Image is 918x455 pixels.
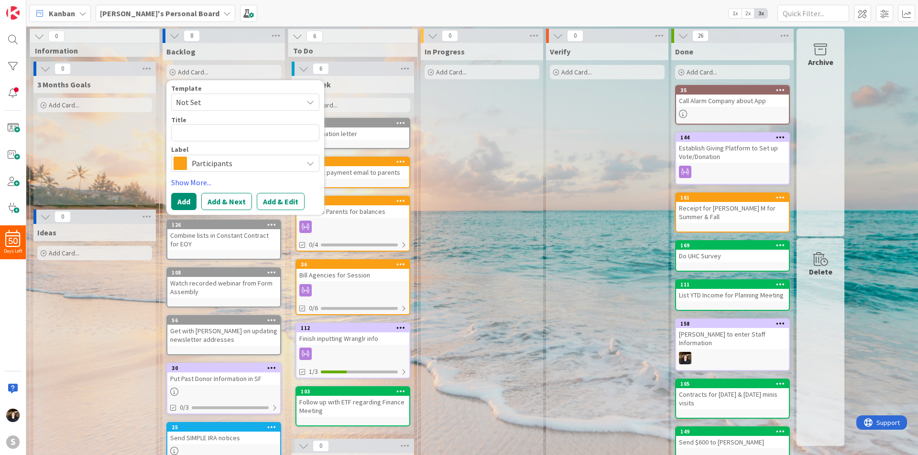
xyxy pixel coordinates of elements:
button: Add & Edit [257,193,305,210]
span: Kanban [49,8,75,19]
div: 30 [172,365,280,371]
input: Quick Filter... [777,5,849,22]
div: 212 [301,120,409,127]
div: Establish Giving Platform to Set up Vote/Donation [676,142,789,163]
span: 1x [729,9,742,18]
div: 25 [167,423,280,432]
div: 161 [680,194,789,201]
div: 103Follow up with ETF regarding Finance Meeting [296,387,409,417]
div: 144 [680,134,789,141]
span: Template [171,85,202,92]
span: Backlog [166,47,196,56]
span: Add Card... [178,68,208,76]
div: 169Do UHC Survey [676,241,789,262]
div: Send SIMPLE IRA notices [167,432,280,444]
span: Verify [550,47,570,56]
div: 56 [167,316,280,325]
div: 36Bill Agencies for Session [296,260,409,281]
span: Add Card... [436,68,467,76]
span: 8 [184,30,200,42]
div: 30Put Past Donor Information in SF [167,364,280,385]
div: Letter to Parents for balances [296,205,409,218]
div: Send $600 to [PERSON_NAME] [676,436,789,448]
span: Add Card... [49,249,79,257]
div: Print donation letter [296,127,409,140]
span: 0 [442,30,458,42]
div: 112 [301,325,409,331]
div: Contracts for [DATE] & [DATE] minis visits [676,388,789,409]
span: Add Card... [561,68,592,76]
div: 144 [676,133,789,142]
div: 108 [167,268,280,277]
div: 35 [676,86,789,95]
div: 161Receipt for [PERSON_NAME] M for Summer & Fall [676,193,789,223]
div: Send out payment email to parents [296,166,409,179]
div: [PERSON_NAME] to enter Staff Information [676,328,789,349]
div: Follow up with ETF regarding Finance Meeting [296,396,409,417]
span: Support [20,1,44,13]
div: 56Get with [PERSON_NAME] on updating newsletter addresses [167,316,280,346]
span: 0/6 [309,303,318,313]
button: Add & Next [201,193,252,210]
div: 149 [676,427,789,436]
div: Archive [808,56,833,68]
div: 210 [301,159,409,165]
span: Not Set [176,96,295,108]
div: 212Print donation letter [296,119,409,140]
div: 149 [680,428,789,435]
div: 112Finish inputting Wranglr info [296,324,409,345]
span: 6 [306,31,323,42]
div: 158 [680,320,789,327]
span: Ideas [37,228,56,237]
span: In Progress [425,47,465,56]
span: 6 [313,63,329,74]
span: 3 Months Goals [37,80,91,89]
div: 149Send $600 to [PERSON_NAME] [676,427,789,448]
div: 108 [172,269,280,276]
span: Add Card... [49,101,79,109]
img: KS [6,409,20,422]
div: 169 [676,241,789,250]
div: 158 [676,319,789,328]
div: Combine lists in Constant Contract for EOY [167,229,280,250]
div: 36 [296,260,409,269]
button: Add [171,193,197,210]
div: 111 [676,280,789,289]
div: Watch recorded webinar from Form Assembly [167,277,280,298]
span: 50 [9,238,18,244]
div: Call Alarm Company about App [676,95,789,107]
div: 105 [676,380,789,388]
div: Receipt for [PERSON_NAME] M for Summer & Fall [676,202,789,223]
div: 111List YTD Income for Planning Meeting [676,280,789,301]
div: 105 [680,381,789,387]
img: Visit kanbanzone.com [6,6,20,20]
span: This Week [295,80,331,89]
div: 112 [296,324,409,332]
div: 111 [680,281,789,288]
div: 126Combine lists in Constant Contract for EOY [167,221,280,250]
span: 0/4 [309,240,318,250]
span: 0 [313,440,329,452]
div: 103 [296,387,409,396]
div: 212 [296,119,409,127]
div: 19 [296,197,409,205]
span: 0 [48,31,65,42]
a: Show More... [171,177,319,188]
span: 3x [754,9,767,18]
div: Delete [809,266,832,277]
div: 19 [301,198,409,204]
div: 25Send SIMPLE IRA notices [167,423,280,444]
label: Title [171,116,186,124]
div: 169 [680,242,789,249]
span: Participants [192,157,298,170]
span: 1/3 [309,367,318,377]
img: KS [679,352,691,364]
div: S [6,435,20,449]
div: 30 [167,364,280,372]
b: [PERSON_NAME]'s Personal Board [100,9,219,18]
span: Done [675,47,693,56]
span: To Do [293,46,405,55]
div: Finish inputting Wranglr info [296,332,409,345]
div: 36 [301,261,409,268]
div: List YTD Income for Planning Meeting [676,289,789,301]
